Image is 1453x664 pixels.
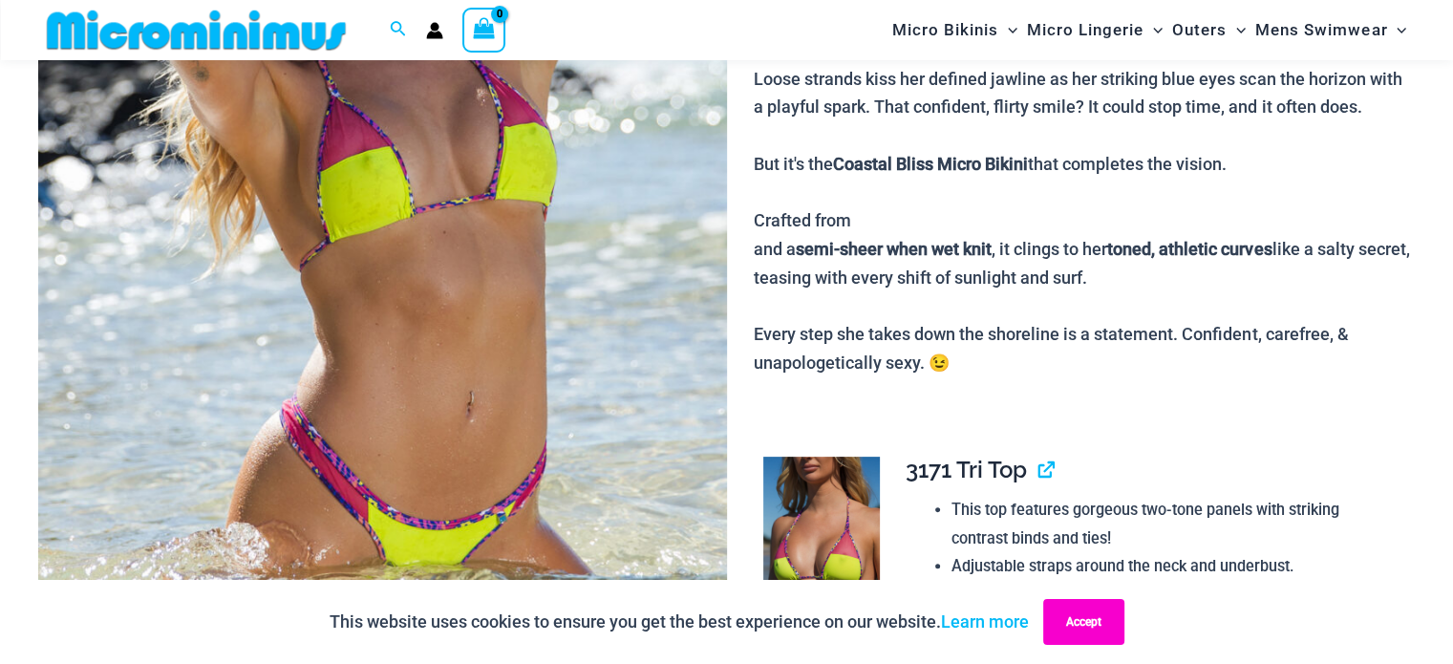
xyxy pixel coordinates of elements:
[1043,599,1124,645] button: Accept
[1227,6,1246,54] span: Menu Toggle
[951,552,1400,581] li: Adjustable straps around the neck and underbust.
[39,9,353,52] img: MM SHOP LOGO FLAT
[1143,6,1163,54] span: Menu Toggle
[1167,6,1250,54] a: OutersMenu ToggleMenu Toggle
[390,18,407,42] a: Search icon link
[887,6,1022,54] a: Micro BikinisMenu ToggleMenu Toggle
[1107,239,1271,259] b: toned, athletic curves
[1250,6,1411,54] a: Mens SwimwearMenu ToggleMenu Toggle
[763,457,880,632] img: Coastal Bliss Leopard Sunset 3171 Tri Top
[462,8,506,52] a: View Shopping Cart, empty
[892,6,998,54] span: Micro Bikinis
[885,3,1415,57] nav: Site Navigation
[998,6,1017,54] span: Menu Toggle
[426,22,443,39] a: Account icon link
[1022,6,1167,54] a: Micro LingerieMenu ToggleMenu Toggle
[796,239,992,259] b: semi-sheer when wet knit
[941,611,1029,632] a: Learn more
[906,456,1027,483] span: 3171 Tri Top
[1387,6,1406,54] span: Menu Toggle
[330,608,1029,636] p: This website uses cookies to ensure you get the best experience on our website.
[1172,6,1227,54] span: Outers
[951,496,1400,552] li: This top features gorgeous two-tone panels with striking contrast binds and ties!
[1027,6,1143,54] span: Micro Lingerie
[833,154,1028,174] b: Coastal Bliss Micro Bikini
[754,235,1415,377] div: and a , it clings to her like a salty secret, teasing with every shift of sunlight and surf. Ever...
[1255,6,1387,54] span: Mens Swimwear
